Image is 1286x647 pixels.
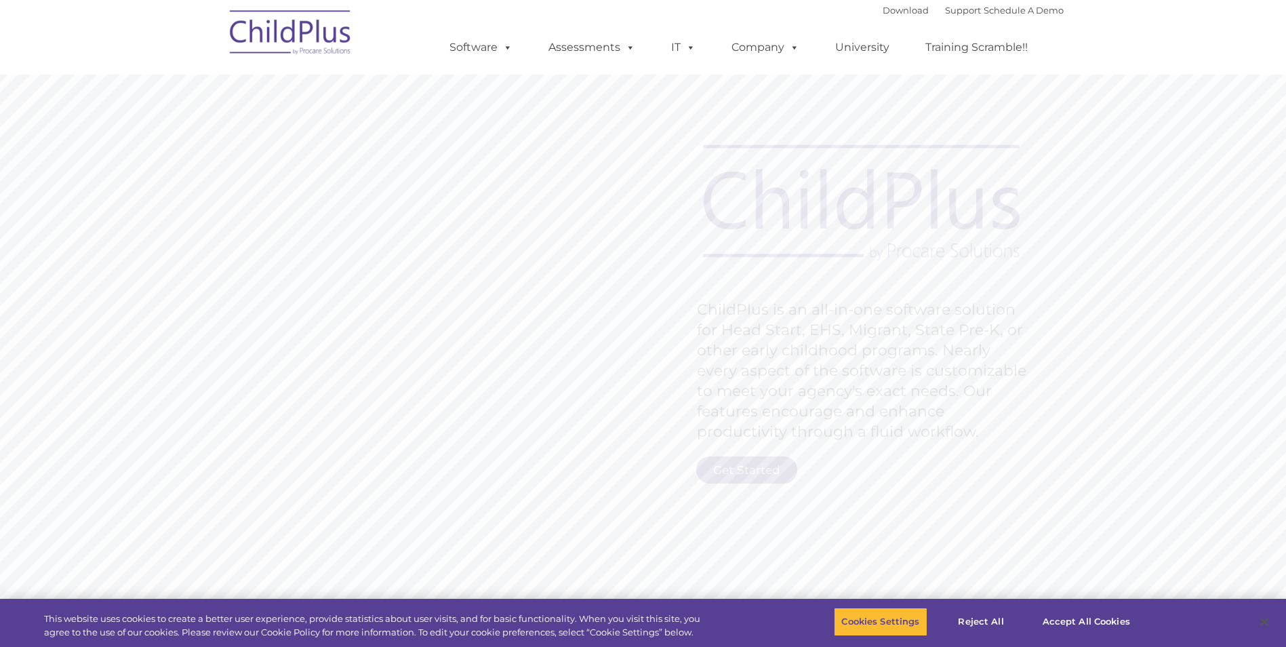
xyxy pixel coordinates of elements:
button: Cookies Settings [834,608,927,636]
a: Get Started [696,456,797,484]
a: Company [718,34,813,61]
a: Assessments [535,34,649,61]
a: Support [945,5,981,16]
div: This website uses cookies to create a better user experience, provide statistics about user visit... [44,612,707,639]
button: Close [1249,607,1279,637]
a: Training Scramble!! [912,34,1041,61]
a: Schedule A Demo [984,5,1064,16]
a: Software [436,34,526,61]
font: | [883,5,1064,16]
a: University [822,34,903,61]
a: Download [883,5,929,16]
button: Accept All Cookies [1035,608,1138,636]
button: Reject All [939,608,1024,636]
img: ChildPlus by Procare Solutions [223,1,359,68]
a: IT [658,34,709,61]
rs-layer: ChildPlus is an all-in-one software solution for Head Start, EHS, Migrant, State Pre-K, or other ... [697,300,1033,442]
